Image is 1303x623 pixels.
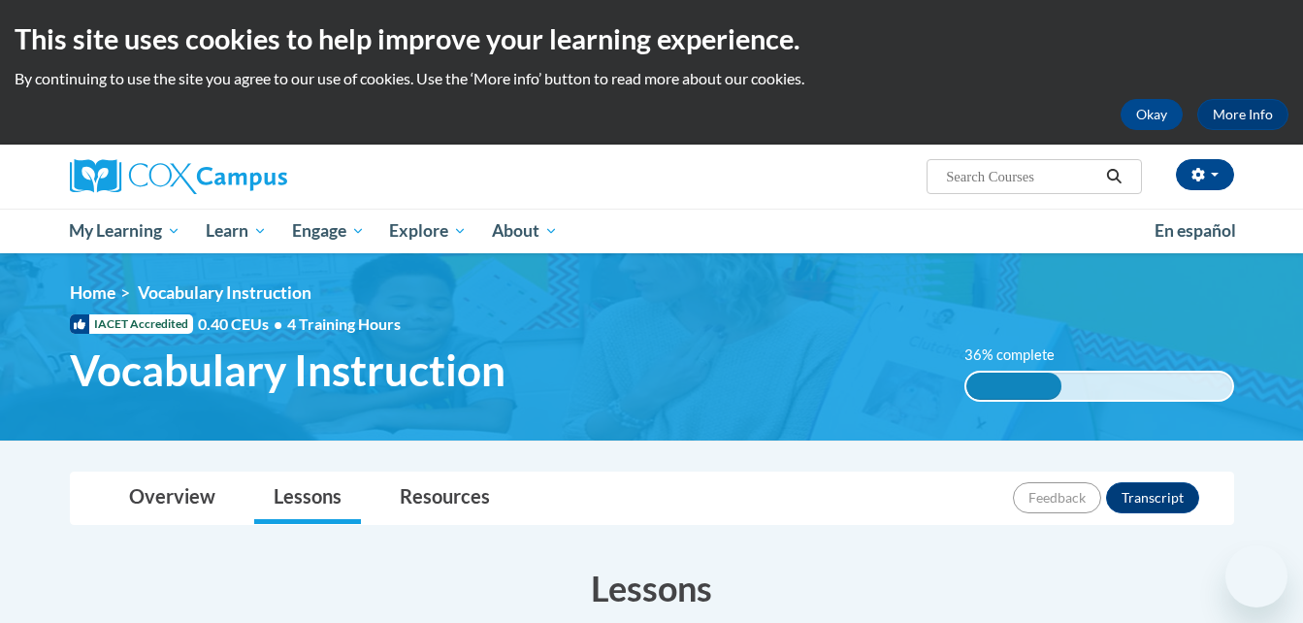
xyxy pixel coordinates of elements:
[1197,99,1288,130] a: More Info
[376,209,479,253] a: Explore
[70,314,193,334] span: IACET Accredited
[292,219,365,243] span: Engage
[193,209,279,253] a: Learn
[70,159,287,194] img: Cox Campus
[274,314,282,333] span: •
[254,473,361,524] a: Lessons
[70,159,439,194] a: Cox Campus
[138,282,311,303] span: Vocabulary Instruction
[1176,159,1234,190] button: Account Settings
[964,344,1076,366] label: 36% complete
[15,68,1288,89] p: By continuing to use the site you agree to our use of cookies. Use the ‘More info’ button to read...
[69,219,180,243] span: My Learning
[492,219,558,243] span: About
[389,219,467,243] span: Explore
[15,19,1288,58] h2: This site uses cookies to help improve your learning experience.
[1099,165,1128,188] button: Search
[1142,211,1249,251] a: En español
[206,219,267,243] span: Learn
[1121,99,1183,130] button: Okay
[198,313,287,335] span: 0.40 CEUs
[380,473,509,524] a: Resources
[1013,482,1101,513] button: Feedback
[110,473,235,524] a: Overview
[479,209,570,253] a: About
[70,564,1234,612] h3: Lessons
[1155,220,1236,241] span: En español
[1106,482,1199,513] button: Transcript
[1225,545,1287,607] iframe: Button to launch messaging window
[70,344,505,396] span: Vocabulary Instruction
[279,209,377,253] a: Engage
[287,314,401,333] span: 4 Training Hours
[70,282,115,303] a: Home
[41,209,1263,253] div: Main menu
[57,209,194,253] a: My Learning
[944,165,1099,188] input: Search Courses
[966,373,1061,400] div: 36% complete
